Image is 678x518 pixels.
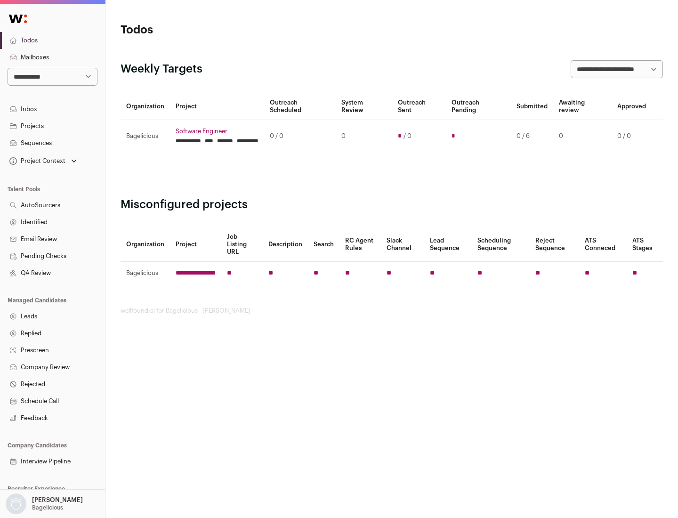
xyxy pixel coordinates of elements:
span: / 0 [404,132,412,140]
th: Approved [612,93,652,120]
th: Reject Sequence [530,227,580,262]
th: Search [308,227,339,262]
th: Slack Channel [381,227,424,262]
th: System Review [336,93,392,120]
a: Software Engineer [176,128,258,135]
th: Outreach Pending [446,93,510,120]
th: Submitted [511,93,553,120]
td: Bagelicious [121,120,170,153]
p: [PERSON_NAME] [32,496,83,504]
th: Organization [121,227,170,262]
td: 0 / 6 [511,120,553,153]
th: Organization [121,93,170,120]
button: Open dropdown [4,494,85,514]
h1: Todos [121,23,301,38]
h2: Misconfigured projects [121,197,663,212]
img: Wellfound [4,9,32,28]
div: Project Context [8,157,65,165]
th: Description [263,227,308,262]
th: Project [170,93,264,120]
td: 0 [336,120,392,153]
th: ATS Stages [627,227,663,262]
th: Job Listing URL [221,227,263,262]
th: Outreach Sent [392,93,446,120]
button: Open dropdown [8,154,79,168]
th: ATS Conneced [579,227,626,262]
th: Lead Sequence [424,227,472,262]
td: 0 [553,120,612,153]
h2: Weekly Targets [121,62,202,77]
footer: wellfound:ai for Bagelicious - [PERSON_NAME] [121,307,663,315]
td: 0 / 0 [264,120,336,153]
td: 0 / 0 [612,120,652,153]
th: Scheduling Sequence [472,227,530,262]
th: Outreach Scheduled [264,93,336,120]
th: RC Agent Rules [339,227,380,262]
th: Project [170,227,221,262]
p: Bagelicious [32,504,63,511]
img: nopic.png [6,494,26,514]
td: Bagelicious [121,262,170,285]
th: Awaiting review [553,93,612,120]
